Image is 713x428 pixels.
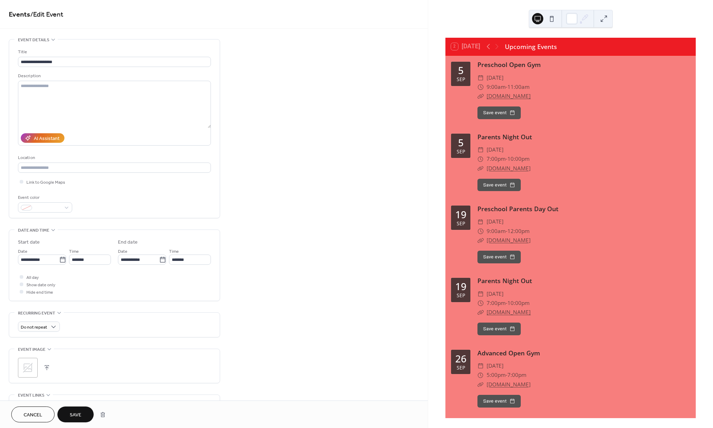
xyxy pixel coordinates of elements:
[487,237,531,244] a: [DOMAIN_NAME]
[487,165,531,172] a: [DOMAIN_NAME]
[455,210,467,220] div: 19
[506,154,507,164] span: -
[506,299,507,308] span: -
[507,227,530,236] span: 12:00pm
[24,411,42,419] span: Cancel
[477,133,532,141] a: Parents Night Out
[477,179,521,191] button: Save event
[507,371,526,380] span: 7:00pm
[487,381,531,388] a: [DOMAIN_NAME]
[506,371,507,380] span: -
[26,179,65,186] span: Link to Google Maps
[18,239,40,246] div: Start date
[487,145,504,154] span: [DATE]
[18,346,45,353] span: Event image
[477,361,484,371] div: ​
[9,8,30,22] a: Events
[477,154,484,164] div: ​
[57,406,94,422] button: Save
[487,371,506,380] span: 5:00pm
[507,299,530,308] span: 10:00pm
[21,323,47,331] span: Do not repeat
[487,308,531,316] a: [DOMAIN_NAME]
[506,227,507,236] span: -
[477,251,521,263] button: Save event
[18,154,209,161] div: Location
[458,66,464,75] div: 5
[477,299,484,308] div: ​
[477,395,521,408] button: Save event
[477,323,521,335] button: Save event
[18,392,44,399] span: Event links
[118,248,127,255] span: Date
[455,282,467,292] div: 19
[477,308,484,317] div: ​
[487,289,504,299] span: [DATE]
[26,289,53,296] span: Hide end time
[477,92,484,101] div: ​
[477,276,532,285] a: Parents Night Out
[457,149,465,154] div: Sep
[26,281,55,289] span: Show date only
[457,365,465,370] div: Sep
[477,217,484,226] div: ​
[11,406,55,422] button: Cancel
[487,73,504,82] span: [DATE]
[18,194,71,201] div: Event color
[505,42,557,51] div: Upcoming Events
[69,248,79,255] span: Time
[477,164,484,173] div: ​
[477,73,484,82] div: ​
[477,106,521,119] button: Save event
[26,274,39,281] span: All day
[30,8,63,22] span: / Edit Event
[477,204,558,213] a: Preschool Parents Day Out
[457,293,465,298] div: Sep
[34,135,60,142] div: AI Assistant
[487,361,504,371] span: [DATE]
[487,82,506,92] span: 9:00am
[18,310,55,317] span: Recurring event
[169,248,179,255] span: Time
[507,154,530,164] span: 10:00pm
[18,72,209,80] div: Description
[18,36,49,44] span: Event details
[477,380,484,389] div: ​
[18,227,49,234] span: Date and time
[477,289,484,299] div: ​
[118,239,138,246] div: End date
[21,133,64,143] button: AI Assistant
[487,227,506,236] span: 9:00am
[507,82,530,92] span: 11:00am
[477,60,541,69] a: Preschool Open Gym
[487,217,504,226] span: [DATE]
[18,358,38,378] div: ;
[18,48,209,56] div: Title
[477,236,484,245] div: ​
[487,92,531,100] a: [DOMAIN_NAME]
[457,77,465,82] div: Sep
[70,411,81,419] span: Save
[455,354,467,364] div: 26
[477,227,484,236] div: ​
[487,299,506,308] span: 7:00pm
[477,349,540,357] a: Advanced Open Gym
[477,145,484,154] div: ​
[458,138,464,148] div: 5
[506,82,507,92] span: -
[477,82,484,92] div: ​
[457,221,465,226] div: Sep
[477,371,484,380] div: ​
[487,154,506,164] span: 7:00pm
[18,248,27,255] span: Date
